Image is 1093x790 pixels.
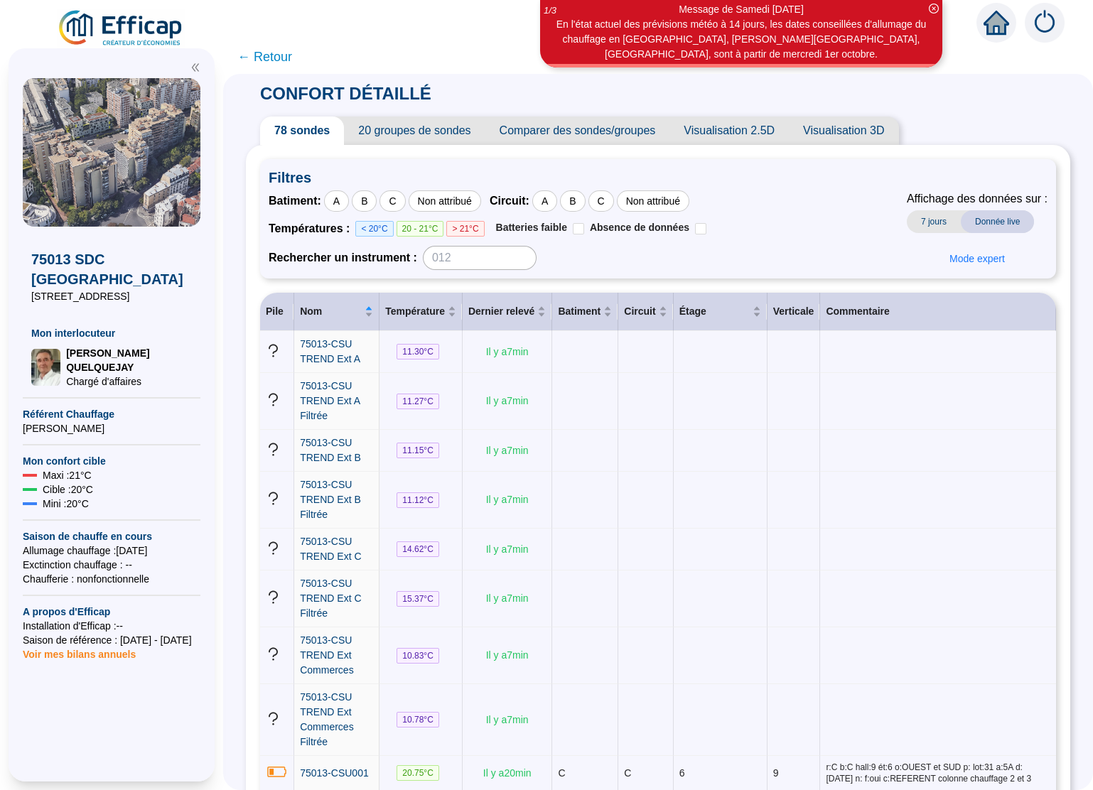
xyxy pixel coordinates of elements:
[23,543,200,558] span: Allumage chauffage : [DATE]
[397,344,439,359] span: 11.30 °C
[190,63,200,72] span: double-left
[269,168,1048,188] span: Filtres
[463,293,552,331] th: Dernier relevé
[300,690,373,750] a: 75013-CSU TREND Ext Commerces Filtrée
[300,534,373,564] a: 75013-CSU TREND Ext C
[300,437,361,463] span: 75013-CSU TREND Ext B
[352,190,377,212] div: B
[486,346,529,357] span: Il y a 7 min
[300,691,353,747] span: 75013-CSU TREND Ext Commerces Filtrée
[269,249,417,266] span: Rechercher un instrument :
[409,190,481,212] div: Non attribué
[558,767,565,779] span: C
[324,190,349,212] div: A
[266,711,281,726] span: question
[486,543,529,555] span: Il y a 7 min
[23,619,200,633] span: Installation d'Efficap : --
[260,117,344,145] span: 78 sondes
[31,326,192,340] span: Mon interlocuteur
[590,222,689,233] span: Absence de données
[385,304,445,319] span: Température
[237,47,292,67] span: ← Retour
[1025,3,1065,43] img: alerts
[560,190,585,212] div: B
[266,590,281,605] span: question
[618,293,673,331] th: Circuit
[532,190,557,212] div: A
[820,293,1056,331] th: Commentaire
[300,576,373,621] a: 75013-CSU TREND Ext C Filtrée
[961,210,1034,233] span: Donnée live
[397,394,439,409] span: 11.27 °C
[486,494,529,505] span: Il y a 7 min
[486,395,529,406] span: Il y a 7 min
[31,349,60,386] img: Chargé d'affaires
[300,338,360,364] span: 75013-CSU TREND Ext A
[23,633,200,647] span: Saison de référence : [DATE] - [DATE]
[485,117,670,145] span: Comparer des sondes/groupes
[23,407,200,421] span: Référent Chauffage
[300,766,369,781] a: 75013-CSU001
[486,649,529,661] span: Il y a 7 min
[624,304,655,319] span: Circuit
[468,304,534,319] span: Dernier relevé
[984,10,1009,36] span: home
[544,5,556,16] i: 1 / 3
[542,2,940,17] div: Message de Samedi [DATE]
[542,17,940,62] div: En l'état actuel des prévisions météo à 14 jours, les dates conseillées d'allumage du chauffage e...
[246,84,446,103] span: CONFORT DÉTAILLÉ
[266,646,281,661] span: question
[266,305,284,317] span: Pile
[379,293,463,331] th: Température
[423,246,537,270] input: 012
[552,293,618,331] th: Batiment
[43,497,89,511] span: Mini : 20 °C
[490,193,529,210] span: Circuit :
[397,492,439,508] span: 11.12 °C
[266,491,281,506] span: question
[397,541,439,557] span: 14.62 °C
[300,435,373,465] a: 75013-CSU TREND Ext B
[300,379,373,423] a: 75013-CSU TREND Ext A Filtrée
[23,421,200,435] span: [PERSON_NAME]
[397,221,444,237] span: 20 - 21°C
[23,529,200,543] span: Saison de chauffe en cours
[300,304,362,319] span: Nom
[43,468,92,482] span: Maxi : 21 °C
[300,633,373,678] a: 75013-CSU TREND Ext Commerces
[907,210,961,233] span: 7 jours
[269,220,355,237] span: Températures :
[773,767,779,779] span: 9
[446,221,484,237] span: > 21°C
[269,193,321,210] span: Batiment :
[23,572,200,586] span: Chaufferie : non fonctionnelle
[679,304,750,319] span: Étage
[266,392,281,407] span: question
[397,712,439,727] span: 10.78 °C
[558,304,601,319] span: Batiment
[669,117,789,145] span: Visualisation 2.5D
[397,765,439,781] span: 20.75 °C
[300,578,361,619] span: 75013-CSU TREND Ext C Filtrée
[789,117,898,145] span: Visualisation 3D
[674,293,768,331] th: Étage
[300,380,360,421] span: 75013-CSU TREND Ext A Filtrée
[23,640,136,660] span: Voir mes bilans annuels
[929,4,939,13] span: close-circle
[266,343,281,358] span: question
[397,443,439,458] span: 11.15 °C
[397,648,439,664] span: 10.83 °C
[300,634,353,676] span: 75013-CSU TREND Ext Commerces
[31,249,192,289] span: 75013 SDC [GEOGRAPHIC_DATA]
[624,767,631,779] span: C
[397,591,439,607] span: 15.37 °C
[486,445,529,456] span: Il y a 7 min
[23,454,200,468] span: Mon confort cible
[300,767,369,779] span: 75013-CSU001
[66,346,192,374] span: [PERSON_NAME] QUELQUEJAY
[300,479,361,520] span: 75013-CSU TREND Ext B Filtrée
[617,190,689,212] div: Non attribué
[486,714,529,725] span: Il y a 7 min
[907,190,1048,207] span: Affichage des données sur :
[57,9,185,48] img: efficap energie logo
